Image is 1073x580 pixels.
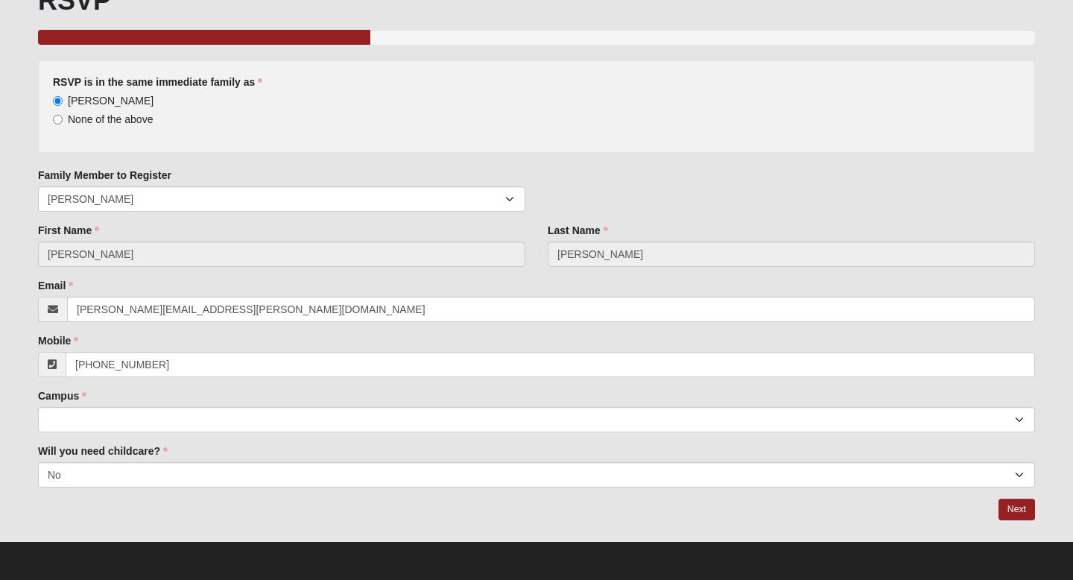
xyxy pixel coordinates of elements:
[38,333,78,348] label: Mobile
[38,168,171,183] label: Family Member to Register
[38,444,168,458] label: Will you need childcare?
[548,223,608,238] label: Last Name
[53,115,63,124] input: None of the above
[38,278,73,293] label: Email
[53,96,63,106] input: [PERSON_NAME]
[53,75,262,89] label: RSVP is in the same immediate family as
[38,223,99,238] label: First Name
[68,95,153,107] span: [PERSON_NAME]
[68,113,153,125] span: None of the above
[998,499,1035,520] a: Next
[38,388,86,403] label: Campus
